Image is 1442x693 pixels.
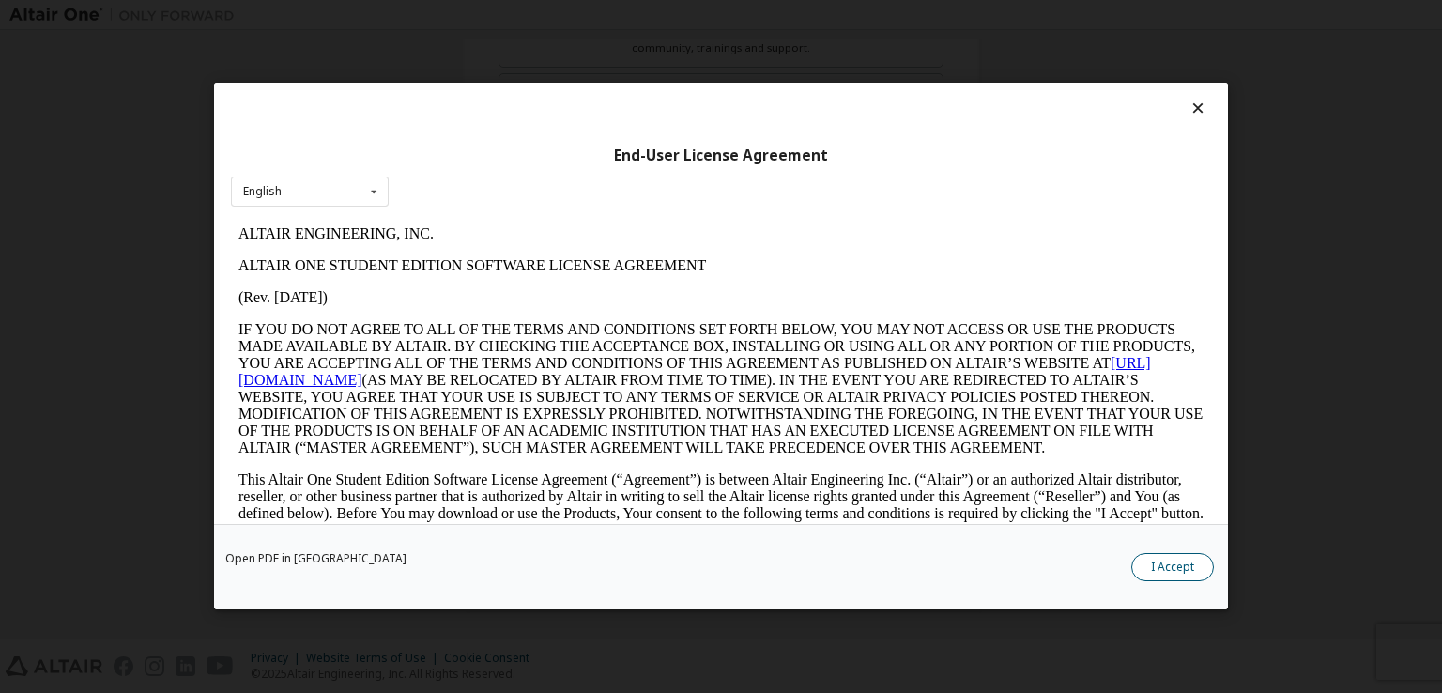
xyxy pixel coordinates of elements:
[8,137,920,170] a: [URL][DOMAIN_NAME]
[243,186,282,197] div: English
[231,146,1211,165] div: End-User License Agreement
[1131,554,1214,582] button: I Accept
[8,39,973,56] p: ALTAIR ONE STUDENT EDITION SOFTWARE LICENSE AGREEMENT
[8,103,973,239] p: IF YOU DO NOT AGREE TO ALL OF THE TERMS AND CONDITIONS SET FORTH BELOW, YOU MAY NOT ACCESS OR USE...
[225,554,407,565] a: Open PDF in [GEOGRAPHIC_DATA]
[8,254,973,321] p: This Altair One Student Edition Software License Agreement (“Agreement”) is between Altair Engine...
[8,71,973,88] p: (Rev. [DATE])
[8,8,973,24] p: ALTAIR ENGINEERING, INC.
